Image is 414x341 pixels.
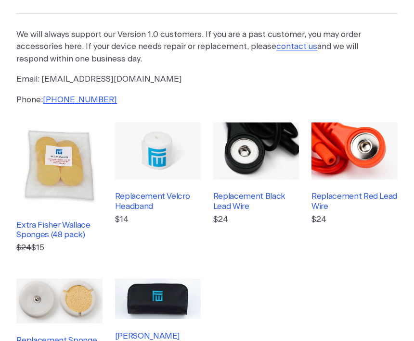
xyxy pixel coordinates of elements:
[115,213,201,226] p: $14
[311,213,398,226] p: $24
[213,122,299,254] a: Replacement Black Lead Wire$24
[311,192,398,211] h3: Replacement Red Lead Wire
[276,42,317,50] a: contact us
[115,279,201,319] img: Fisher Wallace Pouch
[115,192,201,211] h3: Replacement Velcro Headband
[16,122,103,254] a: Extra Fisher Wallace Sponges (48 pack) $24$15
[213,122,299,180] img: Replacement Black Lead Wire
[43,96,117,104] a: [PHONE_NUMBER]
[115,122,201,254] a: Replacement Velcro Headband$14
[115,122,201,180] img: Replacement Velcro Headband
[16,279,103,323] img: Replacement Sponge Receptacles
[16,244,31,252] s: $24
[311,122,398,254] a: Replacement Red Lead Wire$24
[16,73,376,85] p: Email: [EMAIL_ADDRESS][DOMAIN_NAME]
[16,220,103,240] h3: Extra Fisher Wallace Sponges (48 pack)
[16,94,376,106] p: Phone:
[16,28,376,65] p: We will always support our Version 1.0 customers. If you are a past customer, you may order acces...
[213,213,299,226] p: $24
[213,192,299,211] h3: Replacement Black Lead Wire
[16,242,103,254] p: $15
[311,122,398,180] img: Replacement Red Lead Wire
[16,122,103,208] img: Extra Fisher Wallace Sponges (48 pack)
